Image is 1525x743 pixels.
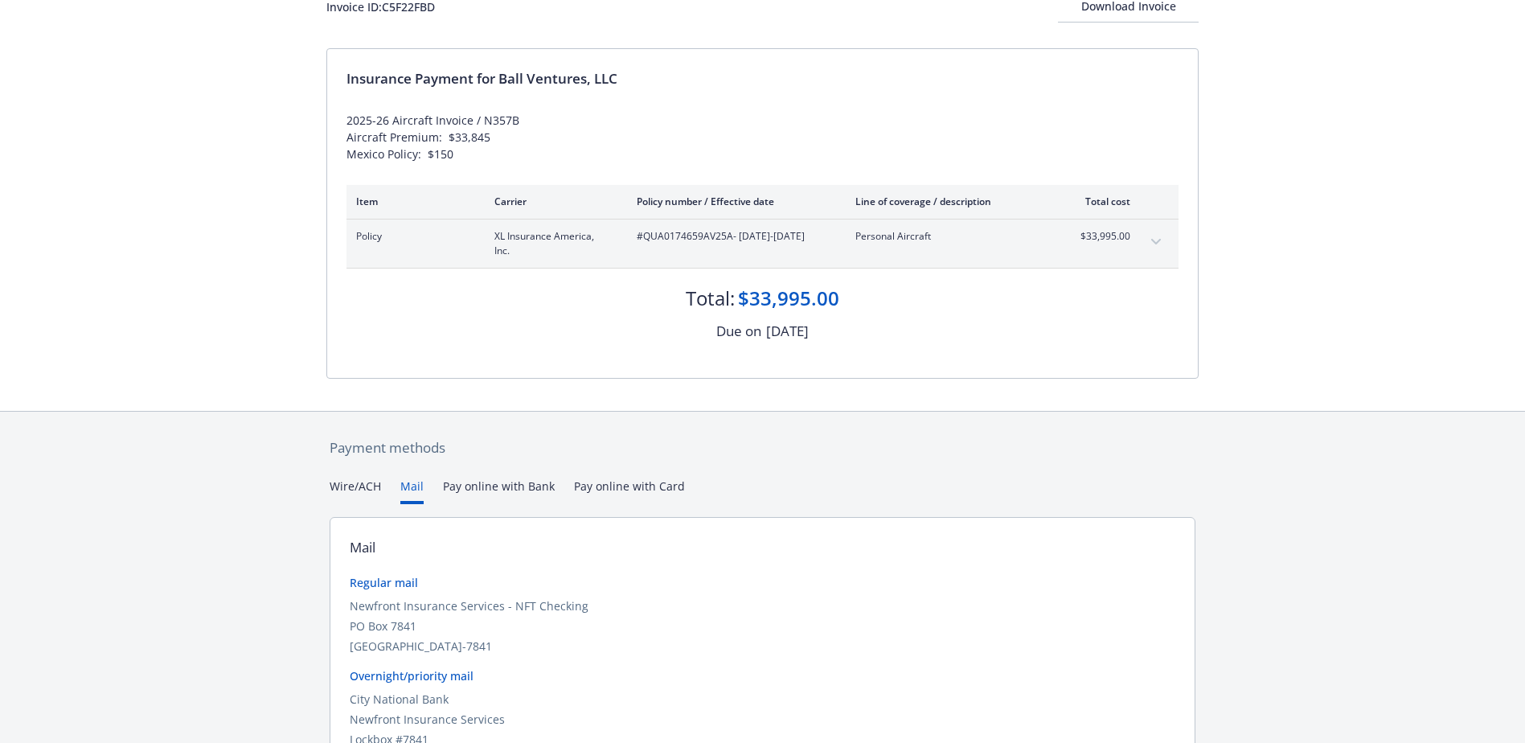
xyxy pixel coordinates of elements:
[738,285,839,312] div: $33,995.00
[637,195,830,208] div: Policy number / Effective date
[330,437,1195,458] div: Payment methods
[494,195,611,208] div: Carrier
[346,220,1179,268] div: PolicyXL Insurance America, Inc.#QUA0174659AV25A- [DATE]-[DATE]Personal Aircraft$33,995.00expand ...
[766,321,809,342] div: [DATE]
[350,574,1175,591] div: Regular mail
[350,711,1175,728] div: Newfront Insurance Services
[350,597,1175,614] div: Newfront Insurance Services - NFT Checking
[346,68,1179,89] div: Insurance Payment for Ball Ventures, LLC
[356,195,469,208] div: Item
[1070,229,1130,244] span: $33,995.00
[855,229,1044,244] span: Personal Aircraft
[350,638,1175,655] div: [GEOGRAPHIC_DATA]-7841
[855,195,1044,208] div: Line of coverage / description
[637,229,830,244] span: #QUA0174659AV25A - [DATE]-[DATE]
[350,667,1175,684] div: Overnight/priority mail
[356,229,469,244] span: Policy
[330,478,381,504] button: Wire/ACH
[574,478,685,504] button: Pay online with Card
[346,112,1179,162] div: 2025-26 Aircraft Invoice / N357B Aircraft Premium: $33,845 Mexico Policy: $150
[1070,195,1130,208] div: Total cost
[400,478,424,504] button: Mail
[494,229,611,258] span: XL Insurance America, Inc.
[443,478,555,504] button: Pay online with Bank
[350,537,375,558] div: Mail
[350,691,1175,708] div: City National Bank
[716,321,761,342] div: Due on
[1143,229,1169,255] button: expand content
[350,618,1175,634] div: PO Box 7841
[686,285,735,312] div: Total:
